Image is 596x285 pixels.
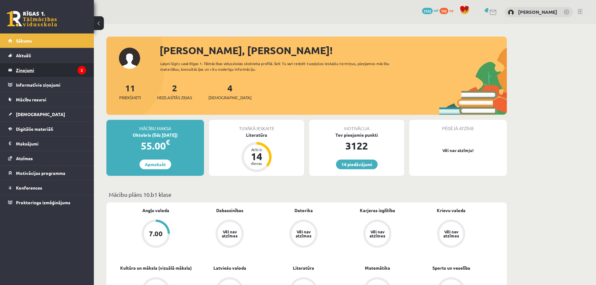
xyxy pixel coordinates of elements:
[8,151,86,165] a: Atzīmes
[267,220,340,249] a: Vēl nav atzīmes
[422,8,439,13] a: 3122 mP
[414,220,488,249] a: Vēl nav atzīmes
[16,200,70,205] span: Proktoringa izmēģinājums
[142,207,169,214] a: Angļu valoda
[221,230,238,238] div: Vēl nav atzīmes
[209,120,304,132] div: Tuvākā ieskaite
[149,230,163,237] div: 7.00
[365,265,390,271] a: Matemātika
[508,9,514,16] img: Dmitrijs Kolmakovs
[106,132,204,138] div: Oktobris (līdz [DATE])
[160,43,507,58] div: [PERSON_NAME], [PERSON_NAME]!
[7,11,57,27] a: Rīgas 1. Tālmācības vidusskola
[140,160,171,169] a: Apmaksāt
[293,265,314,271] a: Literatūra
[247,161,266,165] div: dienas
[16,63,86,77] legend: Ziņojumi
[109,190,504,199] p: Mācību plāns 10.b1 klase
[16,97,46,102] span: Mācību resursi
[369,230,386,238] div: Vēl nav atzīmes
[8,136,86,151] a: Maksājumi
[209,132,304,173] a: Literatūra Atlicis 14 dienas
[106,120,204,132] div: Mācību maksa
[208,82,252,101] a: 4[DEMOGRAPHIC_DATA]
[119,94,141,101] span: Priekšmeti
[518,9,557,15] a: [PERSON_NAME]
[157,82,192,101] a: 2Neizlasītās ziņas
[16,78,86,92] legend: Informatīvie ziņojumi
[247,148,266,151] div: Atlicis
[340,220,414,249] a: Vēl nav atzīmes
[193,220,267,249] a: Vēl nav atzīmes
[166,138,170,147] span: €
[8,78,86,92] a: Informatīvie ziņojumi
[120,265,192,271] a: Kultūra un māksla (vizuālā māksla)
[208,94,252,101] span: [DEMOGRAPHIC_DATA]
[16,126,53,132] span: Digitālie materiāli
[119,220,193,249] a: 7.00
[16,38,32,43] span: Sākums
[449,8,453,13] span: xp
[16,155,33,161] span: Atzīmes
[119,82,141,101] a: 11Priekšmeti
[309,138,404,153] div: 3122
[432,265,470,271] a: Sports un veselība
[409,120,507,132] div: Pēdējā atzīme
[434,8,439,13] span: mP
[8,166,86,180] a: Motivācijas programma
[422,8,433,14] span: 3122
[336,160,378,169] a: 14 piedāvājumi
[247,151,266,161] div: 14
[294,207,313,214] a: Datorika
[309,120,404,132] div: Motivācija
[8,195,86,210] a: Proktoringa izmēģinājums
[8,92,86,107] a: Mācību resursi
[440,8,448,14] span: 192
[440,8,456,13] a: 192 xp
[8,48,86,63] a: Aktuāli
[295,230,312,238] div: Vēl nav atzīmes
[160,61,400,72] div: Laipni lūgts savā Rīgas 1. Tālmācības vidusskolas skolnieka profilā. Šeit Tu vari redzēt tuvojošo...
[412,147,504,154] p: Vēl nav atzīmju!
[16,53,31,58] span: Aktuāli
[8,181,86,195] a: Konferences
[442,230,460,238] div: Vēl nav atzīmes
[8,63,86,77] a: Ziņojumi2
[78,66,86,74] i: 2
[209,132,304,138] div: Literatūra
[8,33,86,48] a: Sākums
[106,138,204,153] div: 55.00
[360,207,395,214] a: Karjeras izglītība
[213,265,246,271] a: Latviešu valoda
[16,136,86,151] legend: Maksājumi
[8,122,86,136] a: Digitālie materiāli
[8,107,86,121] a: [DEMOGRAPHIC_DATA]
[16,111,65,117] span: [DEMOGRAPHIC_DATA]
[16,170,65,176] span: Motivācijas programma
[157,94,192,101] span: Neizlasītās ziņas
[16,185,42,191] span: Konferences
[437,207,466,214] a: Krievu valoda
[309,132,404,138] div: Tev pieejamie punkti
[216,207,243,214] a: Dabaszinības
